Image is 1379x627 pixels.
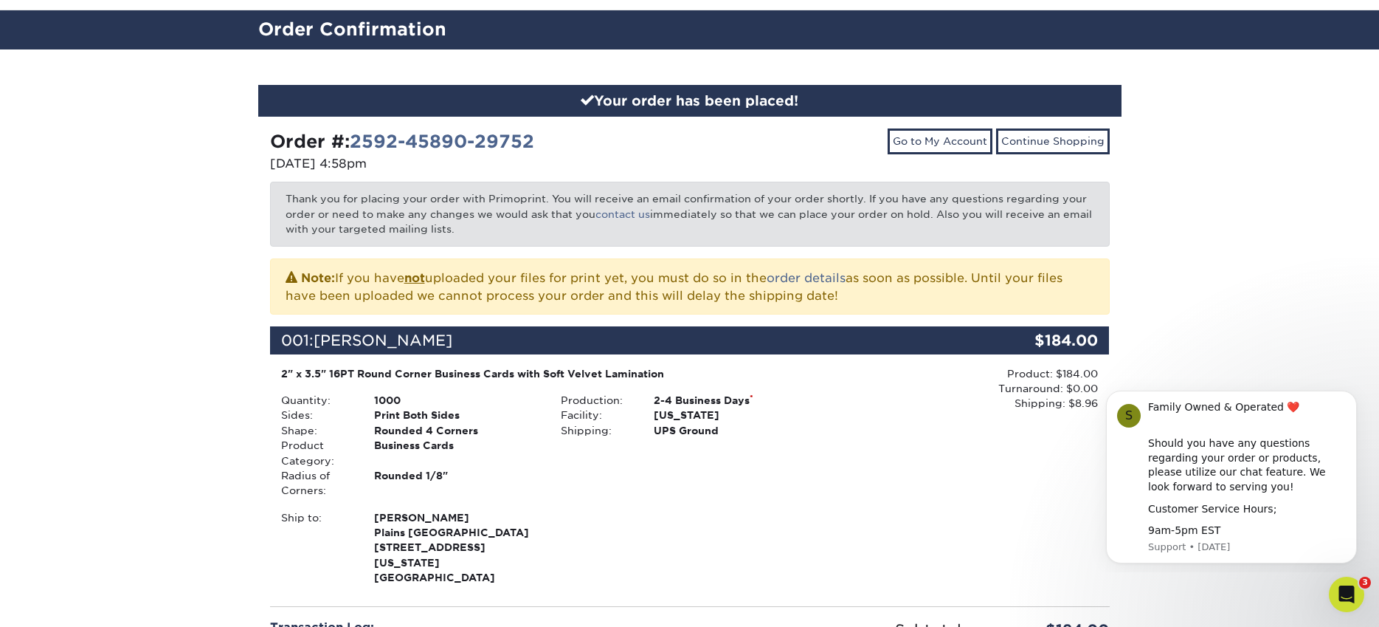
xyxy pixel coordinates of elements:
[270,438,363,468] div: Product Category:
[1329,577,1364,612] iframe: Intercom live chat
[12,331,283,375] div: Jenny says…
[970,326,1110,354] div: $184.00
[595,208,650,220] a: contact us
[12,331,173,363] div: Have a fantastic [DATE]! :)
[270,510,363,586] div: Ship to:
[12,419,283,484] div: Jenny says…
[270,393,363,408] div: Quantity:
[301,271,335,285] strong: Note:
[221,374,283,407] div: you too
[767,271,846,285] a: order details
[12,287,283,331] div: Justin says…
[167,287,283,319] div: That is all thanks!
[363,408,550,422] div: Print Both Sides
[363,393,550,408] div: 1000
[829,366,1098,411] div: Product: $184.00 Turnaround: $0.00 Shipping: $8.96
[24,237,230,266] div: You're welcome! Is there anything else I can help you with at the moment?
[23,484,35,496] button: Emoji picker
[270,326,970,354] div: 001:
[12,70,283,140] div: Justin says…
[643,393,829,408] div: 2-4 Business Days
[270,423,363,438] div: Shape:
[374,525,539,540] span: Plains [GEOGRAPHIC_DATA]
[643,408,829,422] div: [US_STATE]
[24,340,161,354] div: Have a fantastic [DATE]! :)
[996,129,1110,154] a: Continue Shopping
[270,155,679,173] p: [DATE] 4:58pm
[94,484,106,496] button: Start recording
[12,140,283,185] div: Jenny says…
[231,6,259,34] button: Home
[70,484,82,496] button: Upload attachment
[350,131,534,152] a: 2592-45890-29752
[12,27,283,71] div: Jenny says…
[1257,587,1379,627] iframe: Google Customer Reviews
[404,271,425,285] b: not
[374,510,539,525] span: [PERSON_NAME]
[550,393,643,408] div: Production:
[46,484,58,496] button: Gif picker
[363,468,550,498] div: Rounded 1/8"
[12,419,94,451] div: Thank you![PERSON_NAME] • Just now
[252,478,277,501] button: Send a message…
[12,184,283,228] div: Justin says…
[550,423,643,438] div: Shipping:
[1359,577,1371,589] span: 3
[24,428,82,442] div: Thank you!
[643,423,829,438] div: UPS Ground
[270,131,534,152] strong: Order #:
[12,228,283,287] div: Jenny says…
[232,383,272,398] div: you too
[888,129,992,154] a: Go to My Account
[374,540,539,555] span: [STREET_ADDRESS]
[13,453,283,478] textarea: Message…
[185,193,272,208] div: ok Great! thanks
[270,182,1110,246] p: Thank you for placing your order with Primoprint. You will receive an email confirmation of your ...
[12,228,242,275] div: You're welcome! Is there anything else I can help you with at the moment?
[374,510,539,584] strong: [US_STATE][GEOGRAPHIC_DATA]
[314,332,452,349] span: [PERSON_NAME]
[286,268,1094,305] p: If you have uploaded your files for print yet, you must do so in the as soon as possible. Until y...
[259,6,286,32] div: Close
[1084,377,1379,572] iframe: Intercom notifications message
[281,366,819,381] div: 2" x 3.5" 16PT Round Corner Business Cards with Soft Velvet Lamination
[550,408,643,422] div: Facility:
[179,295,272,310] div: That is all thanks!
[363,423,550,438] div: Rounded 4 Corners
[270,468,363,498] div: Radius of Corners:
[258,85,1121,117] div: Your order has been placed!
[173,184,283,216] div: ok Great! thanks
[12,27,79,59] div: *Team :)
[363,438,550,468] div: Business Cards
[24,35,67,50] div: *Team :)
[247,16,1133,44] h2: Order Confirmation
[12,140,86,173] div: Perfect! :)
[12,374,283,419] div: Justin says…
[270,408,363,422] div: Sides:
[24,149,75,164] div: Perfect! :)
[72,14,124,25] h1: Operator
